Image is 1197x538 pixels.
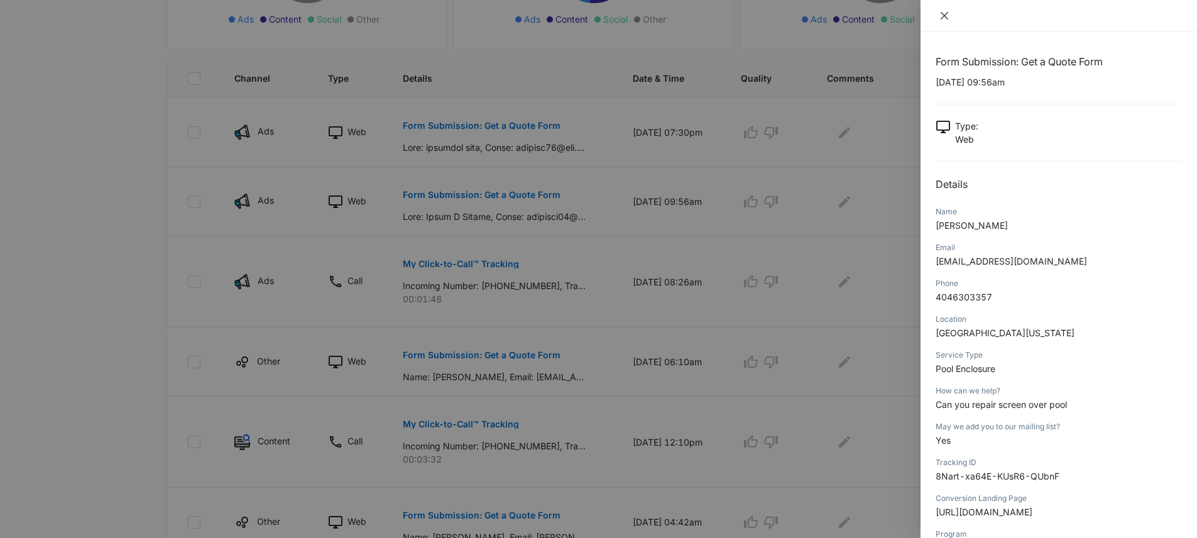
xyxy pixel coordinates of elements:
span: Pool Enclosure [936,363,995,374]
div: Email [936,242,1182,253]
img: tab_domain_overview_orange.svg [34,73,44,83]
span: 4046303357 [936,292,992,302]
div: May we add you to our mailing list? [936,421,1182,432]
p: [DATE] 09:56am [936,75,1182,89]
img: tab_keywords_by_traffic_grey.svg [125,73,135,83]
p: Type : [955,119,978,133]
button: Close [936,10,953,21]
div: Keywords by Traffic [139,74,212,82]
div: Tracking ID [936,457,1182,468]
div: v 4.0.25 [35,20,62,30]
h2: Details [936,177,1182,192]
span: 8Nart-xa64E-KUsR6-QUbnF [936,471,1059,481]
div: Name [936,206,1182,217]
div: Domain Overview [48,74,112,82]
div: How can we help? [936,385,1182,397]
span: [EMAIL_ADDRESS][DOMAIN_NAME] [936,256,1087,266]
div: Conversion Landing Page [936,493,1182,504]
div: Domain: [DOMAIN_NAME] [33,33,138,43]
p: Web [955,133,978,146]
span: Yes [936,435,951,446]
span: Can you repair screen over pool [936,399,1067,410]
img: logo_orange.svg [20,20,30,30]
span: [GEOGRAPHIC_DATA][US_STATE] [936,327,1074,338]
span: [PERSON_NAME] [936,220,1008,231]
div: Phone [936,278,1182,289]
h1: Form Submission: Get a Quote Form [936,54,1182,69]
span: close [939,11,949,21]
div: Service Type [936,349,1182,361]
span: [URL][DOMAIN_NAME] [936,507,1032,517]
div: Location [936,314,1182,325]
img: website_grey.svg [20,33,30,43]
